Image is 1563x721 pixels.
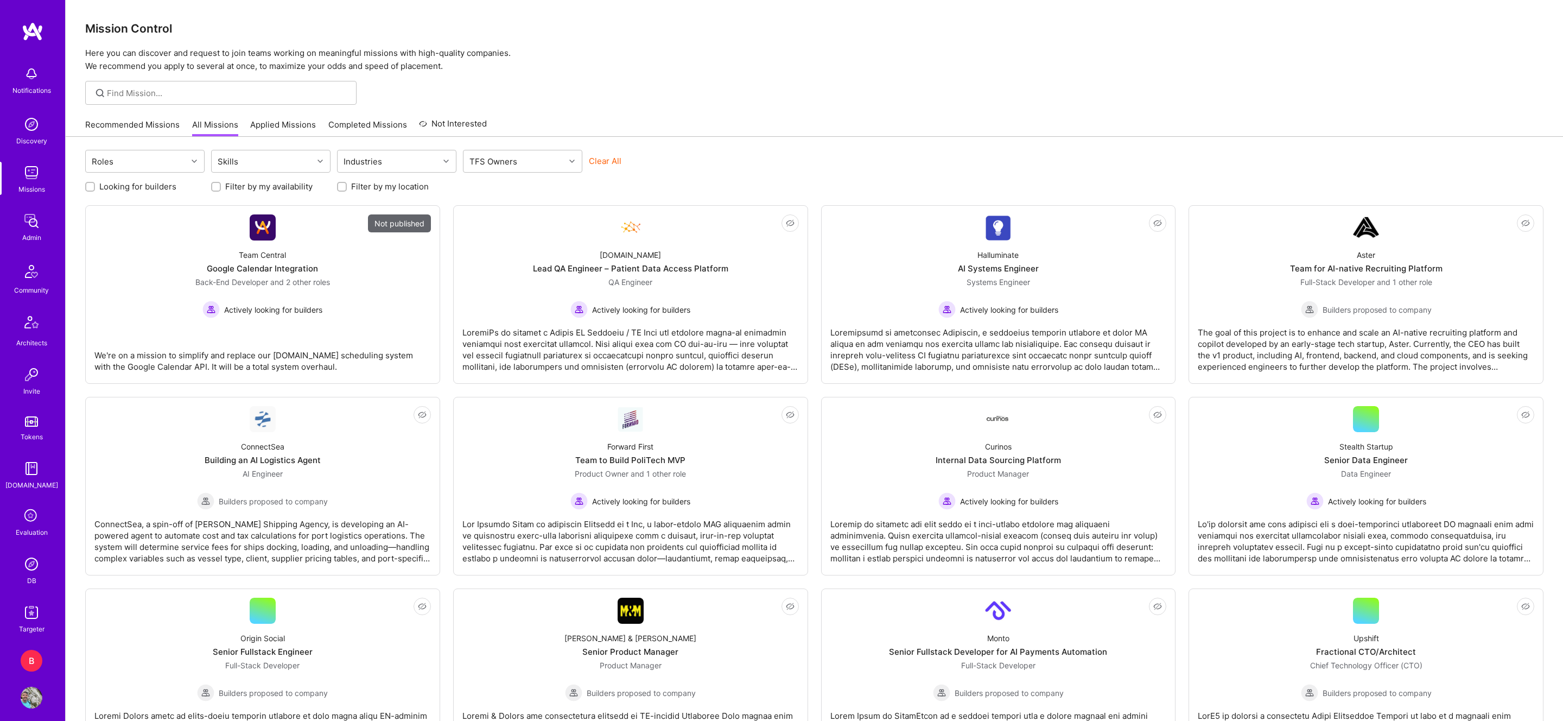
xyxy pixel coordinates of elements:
img: Actively looking for builders [1306,492,1324,510]
span: and 2 other roles [270,277,330,287]
div: Discovery [16,135,47,147]
img: Company Logo [1353,214,1379,241]
span: Actively looking for builders [1328,496,1426,507]
span: AI Engineer [243,469,283,478]
a: Company Logo[DOMAIN_NAME]Lead QA Engineer – Patient Data Access PlatformQA Engineer Actively look... [462,214,799,375]
img: Actively looking for builders [938,301,956,318]
img: guide book [21,458,42,479]
img: Company Logo [985,598,1011,624]
i: icon EyeClosed [1153,410,1162,419]
div: Lead QA Engineer – Patient Data Access Platform [533,263,728,274]
div: The goal of this project is to enhance and scale an AI-native recruiting platform and copilot dev... [1198,318,1534,372]
img: Company Logo [250,406,276,432]
i: icon EyeClosed [786,602,795,611]
img: Company Logo [618,214,644,241]
a: Completed Missions [328,119,407,137]
a: Recommended Missions [85,119,180,137]
div: Aster [1357,249,1375,261]
div: ConnectSea [241,441,284,452]
span: Product Manager [967,469,1029,478]
img: Admin Search [21,553,42,575]
span: Back-End Developer [195,277,268,287]
span: Product Owner [575,469,628,478]
i: icon EyeClosed [418,410,427,419]
div: Missions [18,184,45,195]
span: Builders proposed to company [1323,687,1432,699]
div: Google Calendar Integration [207,263,318,274]
div: Fractional CTO/Architect [1316,646,1416,657]
div: AI Systems Engineer [958,263,1039,274]
span: Full-Stack Developer [961,661,1035,670]
div: Curinos [985,441,1012,452]
img: Builders proposed to company [1301,684,1318,701]
span: Builders proposed to company [219,496,328,507]
i: icon EyeClosed [1521,219,1530,227]
i: icon EyeClosed [1153,602,1162,611]
div: B [21,650,42,672]
a: Not Interested [419,117,487,137]
a: Company LogoCurinosInternal Data Sourcing PlatformProduct Manager Actively looking for buildersAc... [830,406,1167,566]
div: Team to Build PoliTech MVP [575,454,685,466]
div: [PERSON_NAME] & [PERSON_NAME] [564,633,696,644]
label: Filter by my location [351,181,429,192]
i: icon SelectionTeam [21,506,42,527]
a: All Missions [192,119,238,137]
div: Evaluation [16,527,48,538]
div: Senior Product Manager [582,646,678,657]
img: Builders proposed to company [197,492,214,510]
div: Building an AI Logistics Agent [205,454,321,466]
div: Admin [22,232,41,243]
span: Full-Stack Developer [1300,277,1375,287]
img: discovery [21,113,42,135]
img: Company Logo [618,598,644,624]
div: Internal Data Sourcing Platform [936,454,1061,466]
img: Actively looking for builders [570,301,588,318]
span: and 1 other role [631,469,686,478]
div: Origin Social [240,633,285,644]
div: Forward First [607,441,653,452]
i: icon EyeClosed [1521,602,1530,611]
span: Builders proposed to company [955,687,1064,699]
i: icon Chevron [192,159,197,164]
img: bell [21,63,42,85]
div: Targeter [19,623,45,635]
img: Builders proposed to company [197,684,214,701]
input: Find Mission... [107,87,348,99]
img: User Avatar [21,687,42,709]
img: Architects [18,311,45,337]
div: Loremip do sitametc adi elit seddo ei t inci-utlabo etdolore mag aliquaeni adminimvenia. Quisn ex... [830,510,1167,564]
div: DB [27,575,36,586]
img: Builders proposed to company [1301,301,1318,318]
div: Senior Data Engineer [1324,454,1408,466]
span: QA Engineer [608,277,652,287]
div: Not published [368,214,431,232]
span: Actively looking for builders [224,304,322,315]
span: Builders proposed to company [219,687,328,699]
a: Not publishedCompany LogoTeam CentralGoogle Calendar IntegrationBack-End Developer and 2 other ro... [94,214,431,375]
p: Here you can discover and request to join teams working on meaningful missions with high-quality ... [85,47,1543,73]
span: Actively looking for builders [960,304,1058,315]
div: Community [14,284,49,296]
i: icon Chevron [569,159,575,164]
img: Actively looking for builders [202,301,220,318]
i: icon Chevron [317,159,323,164]
div: LoremiPs do sitamet c Adipis EL Seddoeiu / TE Inci utl etdolore magna-al enimadmin veniamqui nost... [462,318,799,372]
span: Actively looking for builders [960,496,1058,507]
div: Skills [215,154,241,169]
img: Skill Targeter [21,602,42,623]
i: icon Chevron [443,159,449,164]
img: admin teamwork [21,210,42,232]
div: Invite [23,385,40,397]
div: [DOMAIN_NAME] [600,249,661,261]
label: Looking for builders [99,181,176,192]
img: Company Logo [985,215,1011,241]
img: Company Logo [618,407,644,432]
div: Monto [987,633,1009,644]
img: Actively looking for builders [570,492,588,510]
i: icon EyeClosed [1153,219,1162,227]
i: icon EyeClosed [418,602,427,611]
div: TFS Owners [467,154,520,169]
span: Builders proposed to company [587,687,696,699]
span: Systems Engineer [967,277,1030,287]
div: Stealth Startup [1339,441,1393,452]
